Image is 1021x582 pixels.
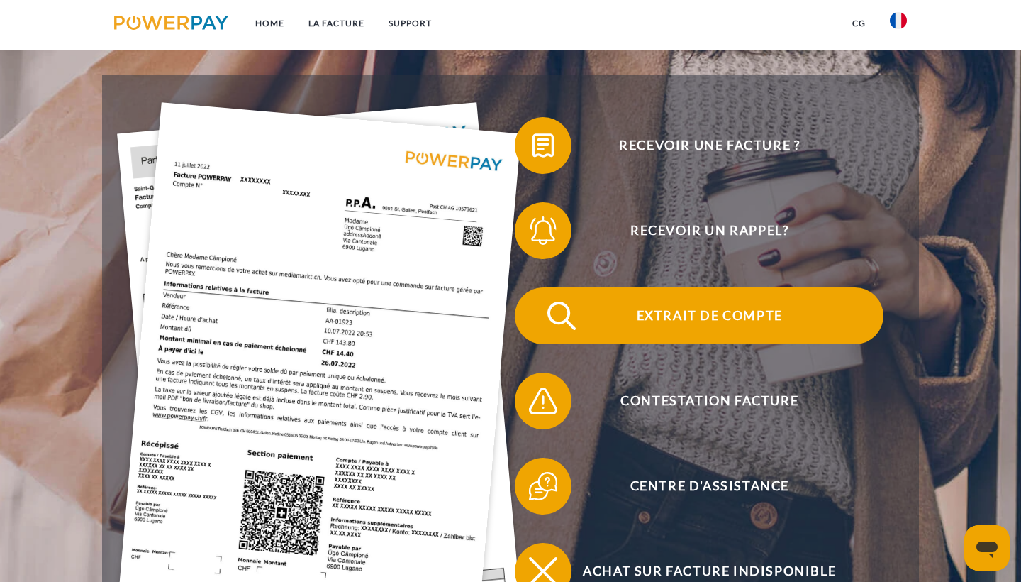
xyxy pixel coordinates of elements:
[525,128,561,163] img: qb_bill.svg
[536,287,883,344] span: Extrait de compte
[515,373,883,429] button: Contestation Facture
[515,202,883,259] button: Recevoir un rappel?
[296,11,376,36] a: LA FACTURE
[114,16,228,30] img: logo-powerpay.svg
[515,117,883,174] button: Recevoir une facture ?
[525,468,561,504] img: qb_help.svg
[536,373,883,429] span: Contestation Facture
[536,117,883,174] span: Recevoir une facture ?
[515,287,883,344] button: Extrait de compte
[536,202,883,259] span: Recevoir un rappel?
[544,298,579,334] img: qb_search.svg
[525,383,561,419] img: qb_warning.svg
[890,12,907,29] img: fr
[515,458,883,515] button: Centre d'assistance
[840,11,878,36] a: CG
[376,11,444,36] a: Support
[536,458,883,515] span: Centre d'assistance
[525,213,561,248] img: qb_bell.svg
[243,11,296,36] a: Home
[964,525,1010,571] iframe: Bouton de lancement de la fenêtre de messagerie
